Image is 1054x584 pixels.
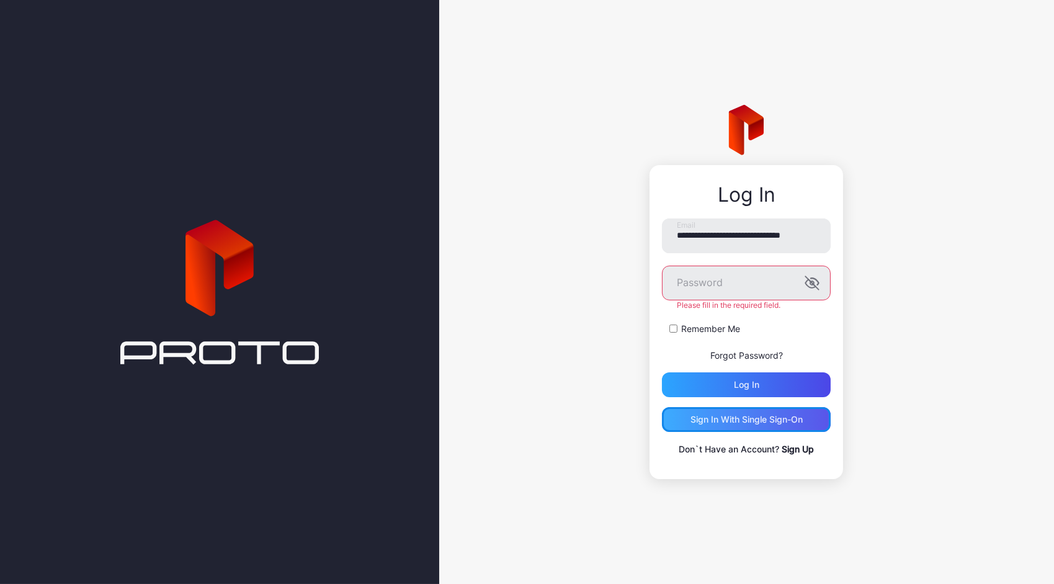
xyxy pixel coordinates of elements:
div: Log in [734,380,759,390]
a: Forgot Password? [710,350,783,361]
p: Don`t Have an Account? [662,442,831,457]
input: Email [662,218,831,253]
div: Please fill in the required field. [662,300,831,310]
a: Sign Up [782,444,814,454]
button: Password [805,276,820,290]
div: Log In [662,184,831,206]
button: Sign in With Single Sign-On [662,407,831,432]
button: Log in [662,372,831,397]
div: Sign in With Single Sign-On [690,415,803,425]
input: Password [662,266,831,300]
label: Remember Me [681,323,740,335]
